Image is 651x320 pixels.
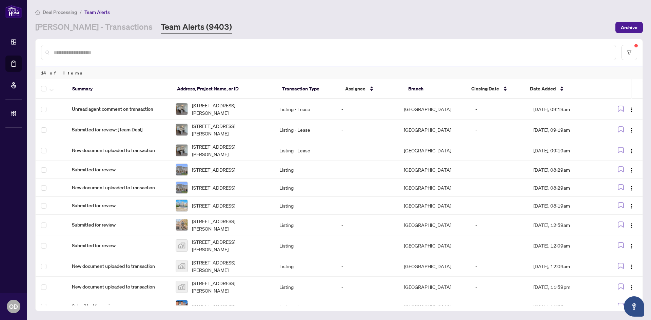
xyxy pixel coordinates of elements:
span: OD [9,302,18,311]
span: Date Added [530,85,556,92]
button: filter [622,45,637,60]
td: Listing [274,277,336,297]
div: 14 of Items [36,66,643,79]
td: [DATE], 12:09am [528,256,603,277]
span: [STREET_ADDRESS][PERSON_NAME] [192,259,269,274]
th: Branch [403,79,466,99]
span: Submitted for review: [Team Deal] [72,126,165,133]
img: Logo [629,128,634,133]
td: - [470,297,528,315]
span: [STREET_ADDRESS] [192,184,235,191]
img: thumbnail-img [176,300,188,312]
img: thumbnail-img [176,200,188,211]
td: Listing [274,215,336,235]
td: - [336,197,398,215]
a: Team Alerts (9403) [161,21,232,34]
span: [STREET_ADDRESS][PERSON_NAME] [192,143,269,158]
td: [GEOGRAPHIC_DATA] [398,161,470,179]
td: - [336,235,398,256]
img: thumbnail-img [176,145,188,156]
span: [STREET_ADDRESS][PERSON_NAME] [192,217,269,232]
span: New document uploaded to transaction [72,184,165,191]
button: Logo [626,200,637,211]
td: - [336,277,398,297]
img: thumbnail-img [176,240,188,251]
span: New document uploaded to transaction [72,283,165,291]
a: [PERSON_NAME] - Transactions [35,21,153,34]
td: [DATE], 11:09pm [528,297,603,315]
img: Logo [629,186,634,191]
img: thumbnail-img [176,103,188,115]
img: Logo [629,107,634,112]
img: thumbnail-img [176,219,188,231]
th: Assignee [340,79,403,99]
td: [GEOGRAPHIC_DATA] [398,215,470,235]
button: Logo [626,164,637,175]
li: / [80,8,82,16]
span: [STREET_ADDRESS] [192,166,235,173]
td: [GEOGRAPHIC_DATA] [398,99,470,120]
span: New document uploaded to transaction [72,147,165,154]
td: [GEOGRAPHIC_DATA] [398,120,470,140]
td: [DATE], 09:19am [528,140,603,161]
td: - [336,120,398,140]
td: - [470,179,528,197]
span: [STREET_ADDRESS] [192,202,235,209]
img: Logo [629,168,634,173]
th: Closing Date [466,79,525,99]
span: Closing Date [471,85,499,92]
img: Logo [629,243,634,249]
span: [STREET_ADDRESS][PERSON_NAME] [192,122,269,137]
img: Logo [629,285,634,290]
td: [GEOGRAPHIC_DATA] [398,235,470,256]
span: [STREET_ADDRESS][PERSON_NAME] [192,238,269,253]
td: - [470,277,528,297]
button: Logo [626,240,637,251]
span: Assignee [345,85,366,92]
span: [STREET_ADDRESS] [192,302,235,310]
span: [STREET_ADDRESS][PERSON_NAME] [192,279,269,294]
td: - [470,161,528,179]
th: Date Added [525,79,600,99]
td: [DATE], 11:59pm [528,277,603,297]
button: Logo [626,124,637,135]
img: Logo [629,148,634,154]
button: Logo [626,261,637,272]
span: [STREET_ADDRESS][PERSON_NAME] [192,102,269,116]
td: - [470,140,528,161]
td: Listing [274,161,336,179]
span: Submitted for review [72,202,165,209]
td: - [470,120,528,140]
td: - [336,99,398,120]
img: thumbnail-img [176,281,188,293]
span: Deal Processing [43,9,77,15]
td: [DATE], 08:29am [528,161,603,179]
img: thumbnail-img [176,164,188,175]
td: [DATE], 12:09am [528,235,603,256]
td: [GEOGRAPHIC_DATA] [398,140,470,161]
td: Listing - Lease [274,140,336,161]
button: Logo [626,182,637,193]
td: - [470,99,528,120]
td: Listing [274,235,336,256]
img: thumbnail-img [176,124,188,135]
th: Summary [67,79,172,99]
td: - [336,179,398,197]
td: Listing - Lease [274,120,336,140]
span: Team Alerts [84,9,110,15]
td: - [336,297,398,315]
td: [DATE], 12:59am [528,215,603,235]
th: Transaction Type [277,79,340,99]
span: Archive [621,22,637,33]
td: Listing [274,197,336,215]
span: New document uploaded to transaction [72,262,165,270]
td: [GEOGRAPHIC_DATA] [398,179,470,197]
td: - [336,140,398,161]
span: Submitted for review [72,242,165,249]
span: Submitted for review [72,302,165,310]
img: thumbnail-img [176,260,188,272]
td: - [336,215,398,235]
td: [DATE], 09:19am [528,99,603,120]
td: [GEOGRAPHIC_DATA] [398,297,470,315]
span: Submitted for review [72,166,165,173]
